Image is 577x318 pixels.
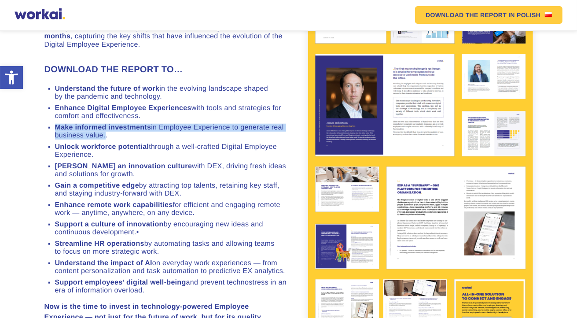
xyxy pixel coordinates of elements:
p: email messages [11,126,50,133]
strong: Gain a competitive edge [55,182,139,189]
em: DOWNLOAD THE REPORT [426,12,507,18]
li: with tools and strategies for comfort and effectiveness. [55,104,289,120]
div: The report has been carefully updated with , capturing the key shifts that have influenced the ev... [44,24,289,49]
a: DOWNLOAD THE REPORTIN POLISHPolish flag [415,6,562,24]
li: with DEX, driving fresh ideas and solutions for growth. [55,163,289,178]
strong: Unlock workforce potential [55,143,149,151]
strong: fresh insights from recent months [44,24,274,40]
strong: Enhance remote work capabilities [55,201,173,209]
li: in Employee Experience to generate real business value.. [55,124,289,140]
strong: [PERSON_NAME] an innovation culture [55,163,192,170]
input: email messages* [2,127,8,133]
li: by attracting top talents, retaining key staff, and staying industry-forward with DEX. [55,182,289,198]
li: for efficient and engaging remote work — anytime, anywhere, on any device. [55,201,289,217]
img: Polish flag [545,12,552,17]
strong: Enhance Digital Employee Experiences [55,104,191,112]
li: on everyday work experiences — from content personalization and task automation to predictive EX ... [55,259,289,275]
strong: Understand the impact of AI [55,259,152,267]
strong: Understand the future of work [55,85,160,92]
span: Last name [138,36,171,45]
strong: Support a culture of innovation [55,221,164,228]
input: Your last name [138,47,272,64]
li: through a well-crafted Digital Employee Experience. [55,143,289,159]
li: and prevent technostress in an era of information overload. [55,279,289,295]
strong: Streamline HR operations [55,240,144,248]
strong: DOWNLOAD THE REPORT TO… [44,65,183,74]
strong: Support employees’ digital well-being [55,279,186,286]
li: by encouraging new ideas and continuous development.• [55,221,289,237]
strong: Make informed investments [55,124,151,131]
li: by automating tasks and allowing teams to focus on more strategic work. [55,240,289,256]
a: Privacy Policy [18,89,49,96]
li: in the evolving landscape shaped by the pandemic and technology. [55,85,289,101]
